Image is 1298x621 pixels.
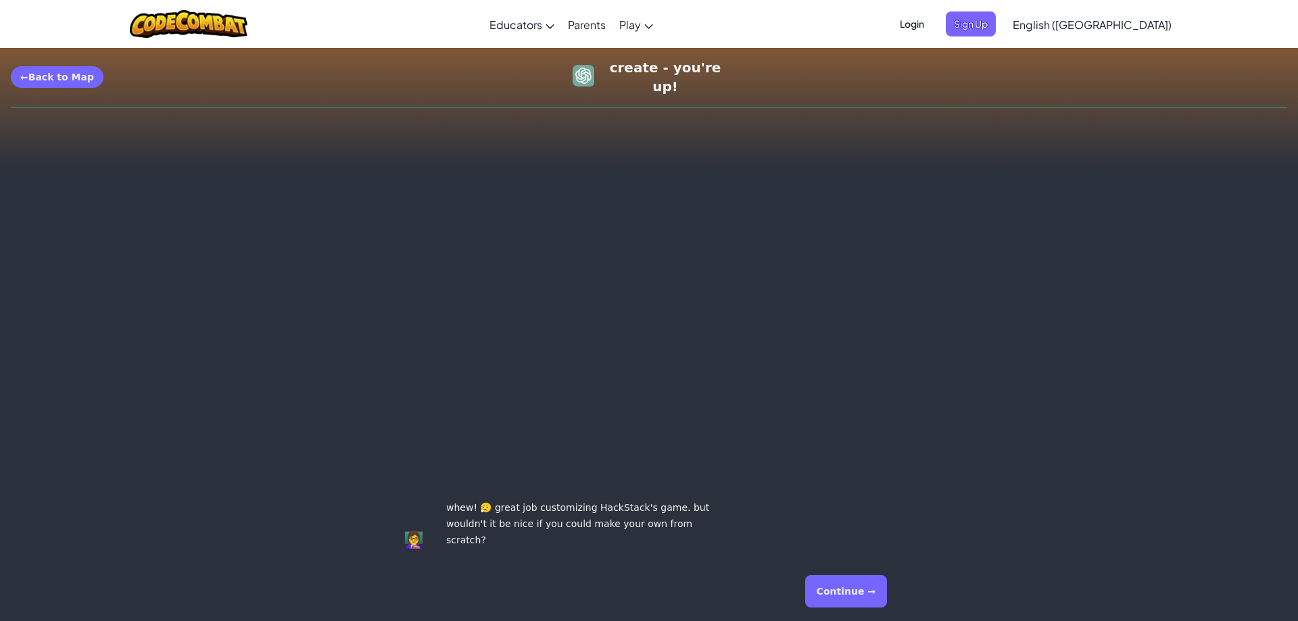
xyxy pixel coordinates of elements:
[483,6,561,43] a: Educators
[1013,18,1172,32] span: English ([GEOGRAPHIC_DATA])
[130,10,248,38] img: CodeCombat logo
[805,575,887,607] button: Continue →
[561,6,612,43] a: Parents
[612,6,660,43] a: Play
[1006,6,1178,43] a: English ([GEOGRAPHIC_DATA])
[400,526,427,553] div: 👩‍🏫
[605,58,725,96] strong: create - you're up!
[946,11,996,36] button: Sign Up
[489,18,542,32] span: Educators
[573,65,594,86] img: GPT-4
[892,11,932,36] button: Login
[446,499,727,548] p: whew! 😮‍💨 great job customizing HackStack's game. but wouldn't it be nice if you could make your ...
[11,66,103,88] a: Back to Map
[619,18,641,32] span: Play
